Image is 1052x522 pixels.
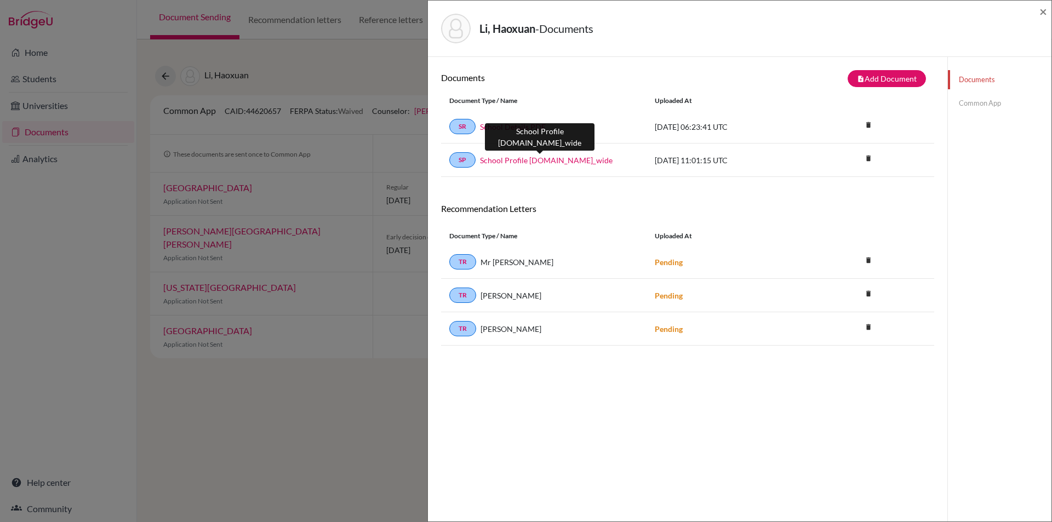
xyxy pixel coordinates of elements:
i: delete [860,117,877,133]
span: [PERSON_NAME] [481,290,541,301]
i: delete [860,285,877,302]
a: delete [860,287,877,302]
a: School Details PDF [480,121,546,133]
a: Documents [948,70,1051,89]
div: Document Type / Name [441,96,647,106]
a: School Profile [DOMAIN_NAME]_wide [480,154,613,166]
a: SP [449,152,476,168]
i: delete [860,150,877,167]
a: Common App [948,94,1051,113]
a: delete [860,118,877,133]
a: delete [860,254,877,268]
span: Mr [PERSON_NAME] [481,256,553,268]
span: - Documents [535,22,593,35]
a: delete [860,320,877,335]
button: note_addAdd Document [848,70,926,87]
a: TR [449,321,476,336]
a: delete [860,152,877,167]
i: note_add [857,75,865,83]
div: [DATE] 11:01:15 UTC [647,154,811,166]
button: Close [1039,5,1047,18]
div: Uploaded at [647,96,811,106]
div: Document Type / Name [441,231,647,241]
span: [PERSON_NAME] [481,323,541,335]
strong: Pending [655,291,683,300]
i: delete [860,252,877,268]
div: [DATE] 06:23:41 UTC [647,121,811,133]
a: TR [449,254,476,269]
strong: Li, Haoxuan [479,22,535,35]
div: Uploaded at [647,231,811,241]
i: delete [860,319,877,335]
h6: Recommendation Letters [441,203,934,214]
a: SR [449,119,476,134]
strong: Pending [655,324,683,334]
strong: Pending [655,257,683,267]
span: × [1039,3,1047,19]
h6: Documents [441,72,688,83]
div: School Profile [DOMAIN_NAME]_wide [485,123,594,151]
a: TR [449,288,476,303]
